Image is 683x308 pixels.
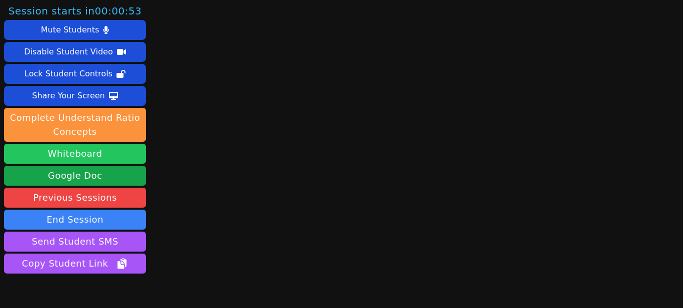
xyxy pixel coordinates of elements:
[4,42,146,62] button: Disable Student Video
[4,20,146,40] button: Mute Students
[41,22,99,38] div: Mute Students
[8,4,142,18] span: Session starts in
[22,257,128,271] span: Copy Student Link
[32,88,105,104] div: Share Your Screen
[4,144,146,164] button: Whiteboard
[4,86,146,106] button: Share Your Screen
[4,108,146,142] button: Complete Understand Ratio Concepts
[4,188,146,208] a: Previous Sessions
[94,5,141,17] time: 00:00:53
[4,64,146,84] button: Lock Student Controls
[4,210,146,230] button: End Session
[4,232,146,252] button: Send Student SMS
[24,66,112,82] div: Lock Student Controls
[24,44,112,60] div: Disable Student Video
[4,166,146,186] a: Google Doc
[4,254,146,274] button: Copy Student Link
